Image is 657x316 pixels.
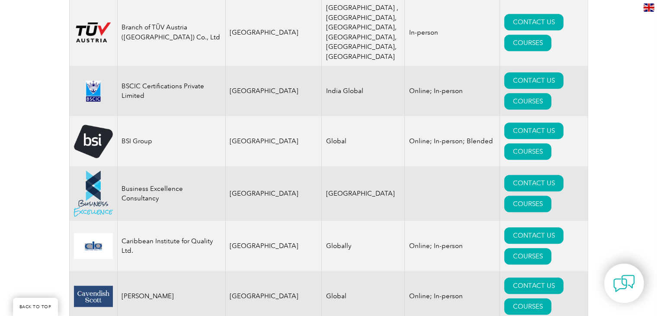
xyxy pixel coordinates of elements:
td: Caribbean Institute for Quality Ltd. [117,221,225,271]
td: [GEOGRAPHIC_DATA] [322,166,405,221]
td: India Global [322,66,405,116]
a: CONTACT US [504,72,564,89]
a: COURSES [504,196,551,212]
a: COURSES [504,298,551,315]
img: d6ccebca-6c76-ed11-81ab-0022481565fd-logo.jpg [74,233,113,259]
td: Global [322,116,405,166]
td: Globally [322,221,405,271]
td: Business Excellence Consultancy [117,166,225,221]
img: 5f72c78c-dabc-ea11-a814-000d3a79823d-logo.png [74,125,113,158]
a: CONTACT US [504,227,564,244]
td: Online; In-person [405,221,500,271]
a: CONTACT US [504,123,564,139]
a: BACK TO TOP [13,298,58,316]
a: COURSES [504,248,551,264]
img: contact-chat.png [613,273,635,294]
img: d624547b-a6e0-e911-a812-000d3a795b83-logo.png [74,81,113,102]
img: ad2ea39e-148b-ed11-81ac-0022481565fd-logo.png [74,22,113,43]
td: Online; In-person [405,66,500,116]
td: BSCIC Certifications Private Limited [117,66,225,116]
td: [GEOGRAPHIC_DATA] [225,116,322,166]
a: CONTACT US [504,175,564,191]
img: 58800226-346f-eb11-a812-00224815377e-logo.png [74,286,113,307]
img: en [644,3,654,12]
td: [GEOGRAPHIC_DATA] [225,66,322,116]
td: BSI Group [117,116,225,166]
a: COURSES [504,35,551,51]
td: [GEOGRAPHIC_DATA] [225,221,322,271]
img: 48df379e-2966-eb11-a812-00224814860b-logo.png [74,171,113,216]
a: CONTACT US [504,277,564,294]
a: COURSES [504,93,551,110]
a: CONTACT US [504,14,564,30]
td: Online; In-person; Blended [405,116,500,166]
td: [GEOGRAPHIC_DATA] [225,166,322,221]
a: COURSES [504,143,551,160]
